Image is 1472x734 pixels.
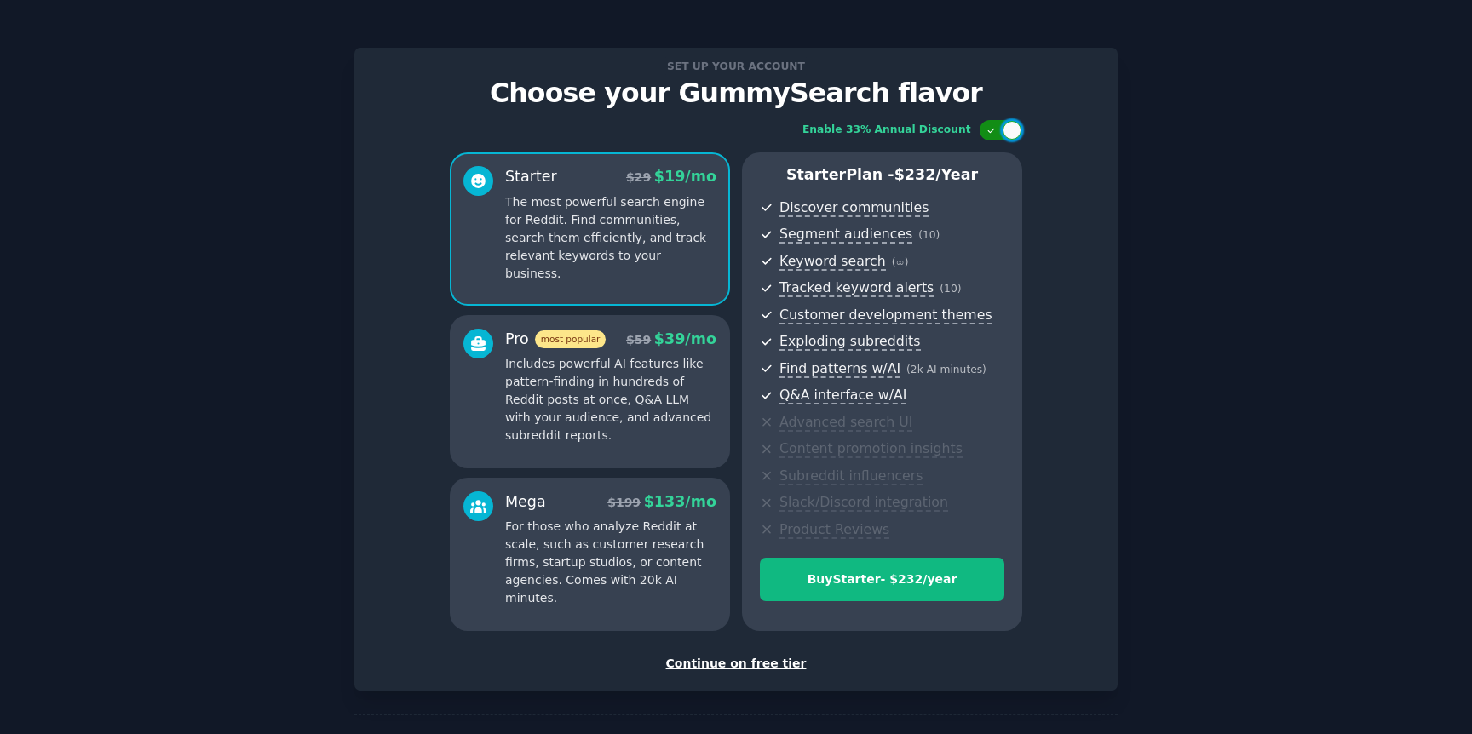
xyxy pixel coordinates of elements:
span: ( 10 ) [940,283,961,295]
span: $ 232 /year [894,166,978,183]
span: Slack/Discord integration [779,494,948,512]
span: Customer development themes [779,307,992,324]
span: $ 59 [626,333,651,347]
span: Tracked keyword alerts [779,279,934,297]
span: Advanced search UI [779,414,912,432]
div: Mega [505,491,546,513]
span: ( ∞ ) [892,256,909,268]
span: Segment audiences [779,226,912,244]
p: For those who analyze Reddit at scale, such as customer research firms, startup studios, or conte... [505,518,716,607]
span: $ 29 [626,170,651,184]
span: ( 2k AI minutes ) [906,364,986,376]
span: Discover communities [779,199,929,217]
button: BuyStarter- $232/year [760,558,1004,601]
span: Keyword search [779,253,886,271]
div: Pro [505,329,606,350]
p: Starter Plan - [760,164,1004,186]
span: Find patterns w/AI [779,360,900,378]
p: Includes powerful AI features like pattern-finding in hundreds of Reddit posts at once, Q&A LLM w... [505,355,716,444]
span: $ 39 /mo [654,330,716,347]
div: Buy Starter - $ 232 /year [761,571,1003,588]
span: Content promotion insights [779,440,963,458]
p: Choose your GummySearch flavor [372,78,1100,108]
span: Set up your account [664,57,808,75]
span: Subreddit influencers [779,467,923,485]
span: Product Reviews [779,521,889,539]
span: Exploding subreddits [779,333,920,351]
div: Continue on free tier [372,655,1100,673]
p: The most powerful search engine for Reddit. Find communities, search them efficiently, and track ... [505,193,716,283]
span: Q&A interface w/AI [779,387,906,404]
span: $ 133 /mo [644,493,716,510]
span: ( 10 ) [918,229,940,241]
span: most popular [535,330,607,348]
span: $ 19 /mo [654,168,716,185]
div: Starter [505,166,557,187]
span: $ 199 [607,496,641,509]
div: Enable 33% Annual Discount [802,123,971,138]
